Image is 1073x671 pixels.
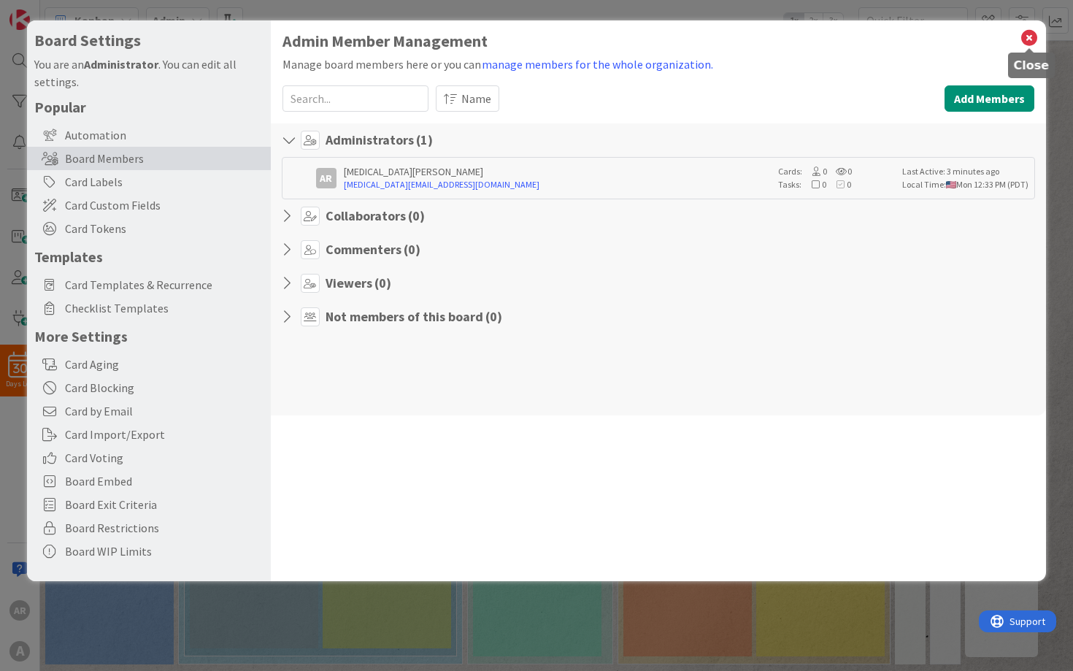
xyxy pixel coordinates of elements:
h5: More Settings [34,327,264,345]
div: Cards: [778,165,895,178]
input: Search... [282,85,428,112]
span: 0 [801,179,826,190]
div: AR [316,168,336,188]
b: Administrator [84,57,158,72]
button: Add Members [945,85,1034,112]
span: Card Custom Fields [65,196,264,214]
span: Board Exit Criteria [65,496,264,513]
span: ( 0 ) [404,241,420,258]
span: Card Tokens [65,220,264,237]
span: Board Restrictions [65,519,264,537]
h4: Administrators [326,132,433,148]
button: Name [436,85,499,112]
span: 0 [826,179,851,190]
h5: Popular [34,98,264,116]
div: Card Aging [27,353,271,376]
h4: Board Settings [34,31,264,50]
h5: Templates [34,248,264,266]
span: Checklist Templates [65,299,264,317]
h4: Not members of this board [326,309,502,325]
div: Board WIP Limits [27,540,271,563]
div: Tasks: [778,178,895,191]
div: Board Members [27,147,271,170]
div: Last Active: 3 minutes ago [902,165,1030,178]
span: 0 [827,166,852,177]
span: ( 0 ) [374,275,391,291]
span: Name [461,90,491,107]
h1: Admin Member Management [282,32,1035,50]
h5: Close [1014,58,1050,72]
span: Board Embed [65,472,264,490]
span: ( 0 ) [408,207,425,224]
span: Card by Email [65,402,264,420]
div: Local Time: Mon 12:33 PM (PDT) [902,178,1030,191]
div: Manage board members here or you can [282,55,1035,74]
img: us.png [946,181,955,188]
div: Card Import/Export [27,423,271,446]
h4: Viewers [326,275,391,291]
div: Automation [27,123,271,147]
div: You are an . You can edit all settings. [34,55,264,91]
span: Card Templates & Recurrence [65,276,264,294]
span: ( 0 ) [485,308,502,325]
div: [MEDICAL_DATA][PERSON_NAME] [344,165,772,178]
span: 0 [802,166,827,177]
span: Card Voting [65,449,264,467]
h4: Commenters [326,242,420,258]
div: Card Labels [27,170,271,193]
div: Card Blocking [27,376,271,399]
h4: Collaborators [326,208,425,224]
span: Support [31,2,66,20]
span: ( 1 ) [416,131,433,148]
a: [MEDICAL_DATA][EMAIL_ADDRESS][DOMAIN_NAME] [344,178,772,191]
button: manage members for the whole organization. [481,55,714,74]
